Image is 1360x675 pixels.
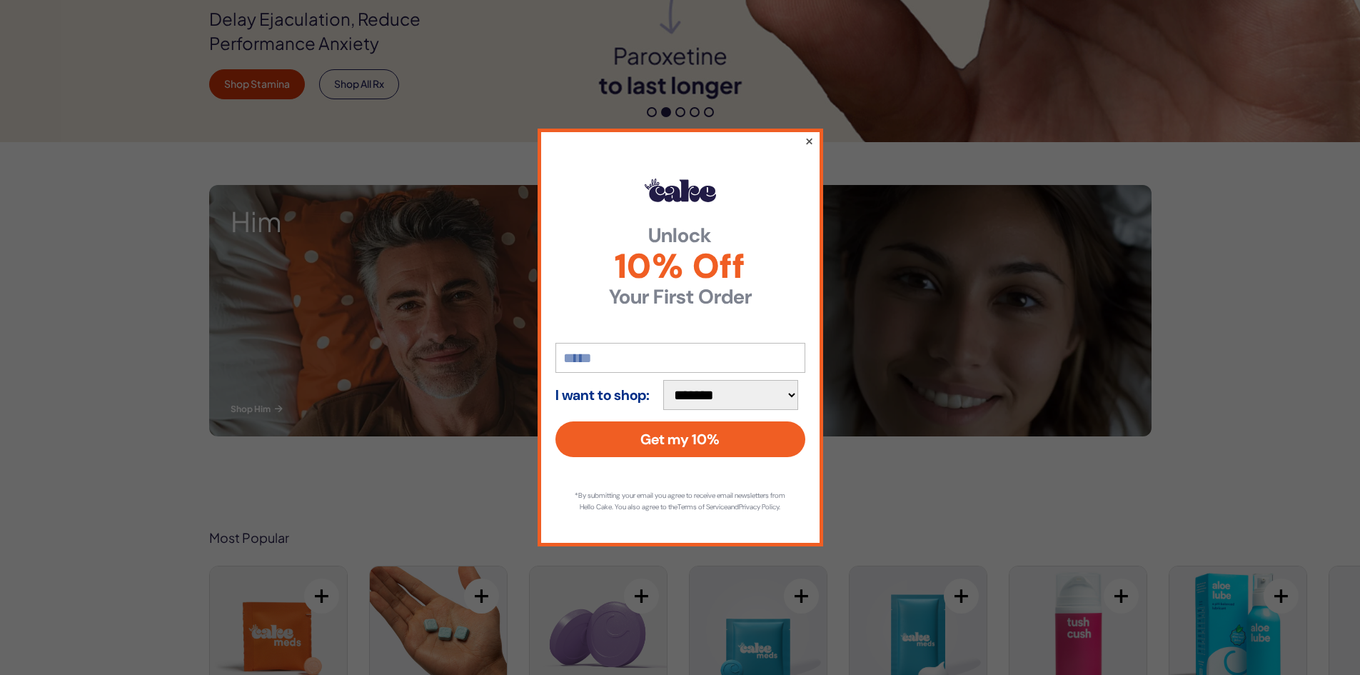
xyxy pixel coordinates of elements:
[645,179,716,201] img: Hello Cake
[555,226,805,246] strong: Unlock
[678,502,727,511] a: Terms of Service
[555,287,805,307] strong: Your First Order
[555,387,650,403] strong: I want to shop:
[555,249,805,284] span: 10% Off
[804,132,813,149] button: ×
[570,490,791,513] p: *By submitting your email you agree to receive email newsletters from Hello Cake. You also agree ...
[555,421,805,457] button: Get my 10%
[739,502,779,511] a: Privacy Policy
